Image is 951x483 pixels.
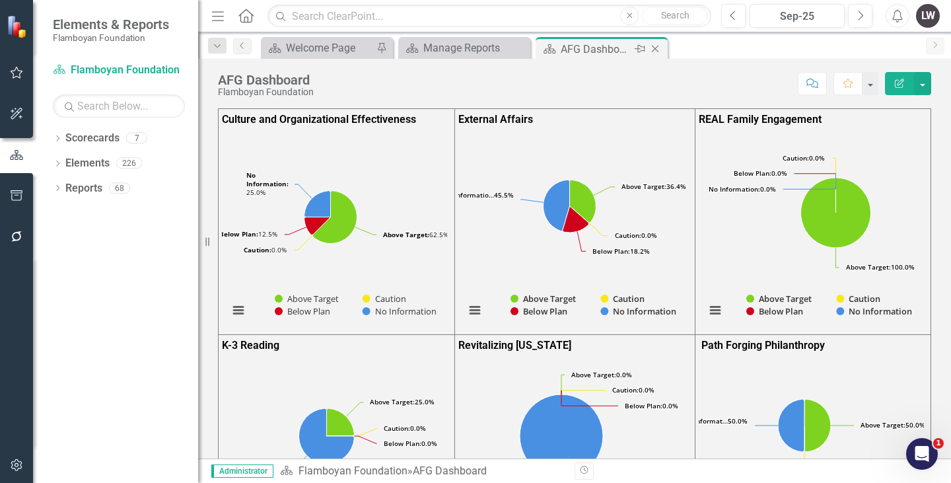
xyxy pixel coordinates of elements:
[384,439,437,448] text: 0.0%
[683,416,748,426] text: 50.0%
[443,190,514,200] text: 45.5%
[370,397,415,406] tspan: Above Target:
[511,306,568,318] button: Show Below Plan
[783,153,825,163] text: 0.0%
[511,293,577,305] button: Show Above Target
[383,230,448,239] text: 62.5%
[759,305,803,317] text: Below Plan
[287,305,330,317] text: Below Plan
[109,182,130,194] div: 68
[569,206,589,223] path: Caution, 0.
[661,10,689,20] span: Search
[370,397,435,406] text: 25.0%
[621,182,666,191] tspan: Above Target:
[615,231,641,240] tspan: Caution:
[683,416,728,426] tspan: No Informat…
[849,305,912,317] text: No Information
[523,305,567,317] text: Below Plan
[65,181,102,196] a: Reports
[706,301,724,320] button: View chart menu, Chart
[600,306,676,318] button: Show No Information
[218,73,314,87] div: AFG Dashboard
[280,464,565,479] div: »
[612,385,639,394] tspan: Caution:
[363,306,436,318] button: Show No Information
[746,293,813,305] button: Show Above Target
[543,180,569,231] path: No Information, 5.
[734,168,787,178] text: 0.0%
[592,246,630,256] tspan: Below Plan:
[523,293,576,305] text: Above Target
[384,424,426,433] text: 0.0%
[571,370,616,379] tspan: Above Target:
[861,420,925,429] text: 50.0%
[219,229,277,239] text: 12.5%
[458,339,571,352] strong: Revitalizing [US_STATE]
[65,156,110,171] a: Elements
[520,394,603,478] path: No Information, 2.
[778,399,804,452] path: No Information, 2.
[699,113,822,126] strong: REAL Family Engagement
[286,40,373,56] div: Welcome Page
[443,190,494,200] tspan: No Informatio…
[222,113,416,126] strong: Culture and Organizational Effectiveness
[222,133,451,331] div: Chart. Highcharts interactive chart.
[326,408,354,436] path: Above Target, 3.
[53,17,169,32] span: Elements & Reports
[906,438,938,470] iframe: Intercom live chat
[229,301,248,320] button: View chart menu, Chart
[384,424,410,433] tspan: Caution:
[222,133,447,331] svg: Interactive chart
[600,293,645,305] button: Show Caution
[126,133,147,144] div: 7
[699,133,924,331] svg: Interactive chart
[701,339,825,352] strong: Path Forging Philanthropy
[287,293,339,305] text: Above Target
[304,190,331,217] path: No Information, 2.
[849,293,880,305] text: Caution
[458,133,691,331] div: Chart. Highcharts interactive chart.
[267,5,711,28] input: Search ClearPoint...
[746,306,804,318] button: Show Below Plan
[754,9,840,24] div: Sep-25
[458,113,533,126] strong: External Affairs
[613,305,676,317] text: No Information
[264,40,373,56] a: Welcome Page
[244,245,271,254] tspan: Caution:
[299,464,407,477] a: Flamboyan Foundation
[299,408,354,464] path: No Information, 9.
[750,4,845,28] button: Sep-25
[592,246,650,256] text: 18.2%
[800,178,870,248] path: Above Target, 9.
[53,63,185,78] a: Flamboyan Foundation
[759,293,812,305] text: Above Target
[569,180,596,223] path: Above Target, 4.
[116,158,142,169] div: 226
[625,401,678,410] text: 0.0%
[621,182,686,191] text: 36.4%
[246,170,289,197] text: 25.0%
[699,133,928,331] div: Chart. Highcharts interactive chart.
[625,401,662,410] tspan: Below Plan:
[246,170,289,188] tspan: No Information:
[561,41,631,57] div: AFG Dashboard
[933,438,944,449] span: 1
[612,385,654,394] text: 0.0%
[413,464,487,477] div: AFG Dashboard
[613,293,645,305] text: Caution
[423,40,527,56] div: Manage Reports
[7,15,30,38] img: ClearPoint Strategy
[709,184,776,194] text: 0.0%
[53,94,185,118] input: Search Below...
[222,339,279,352] strong: K-3 Reading
[53,32,169,43] small: Flamboyan Foundation
[709,184,760,194] tspan: No Information:
[244,245,287,254] text: 0.0%
[615,231,657,240] text: 0.0%
[642,7,708,25] button: Search
[275,293,339,305] button: Show Above Target
[384,439,421,448] tspan: Below Plan:
[211,464,273,478] span: Administrator
[402,40,527,56] a: Manage Reports
[916,4,940,28] button: LW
